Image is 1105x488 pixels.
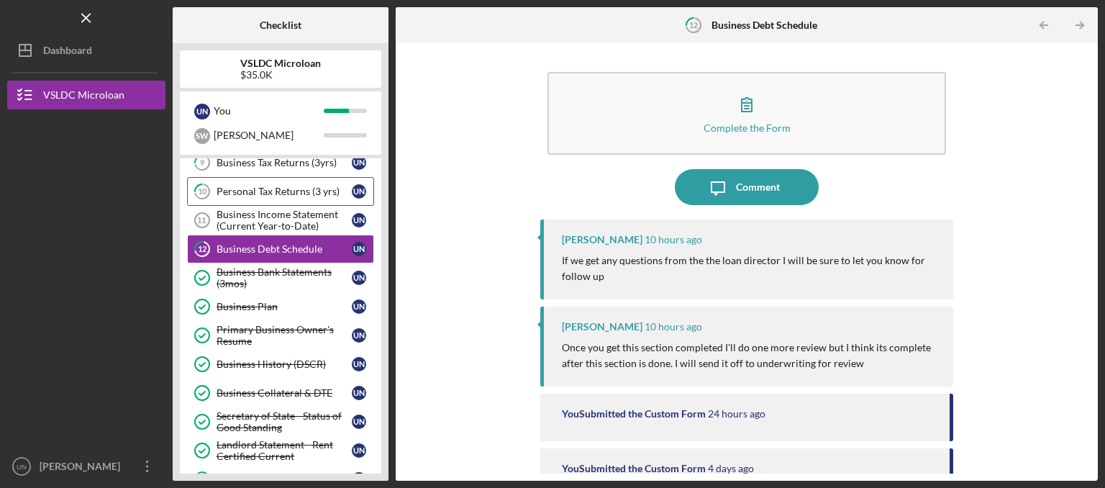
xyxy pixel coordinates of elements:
div: U N [352,357,366,371]
div: U N [352,443,366,458]
p: Once you get this section completed I'll do one more review but I think its complete after this s... [562,340,939,372]
a: Business Bank Statements (3mos)UN [187,263,374,292]
div: U N [352,242,366,256]
div: U N [352,299,366,314]
div: Business Collateral & DTE [217,387,352,399]
div: $35.0K [240,69,321,81]
tspan: 9 [200,158,205,168]
b: Checklist [260,19,301,31]
div: U N [352,328,366,343]
div: U N [352,184,366,199]
div: U N [352,472,366,487]
b: Business Debt Schedule [711,19,817,31]
div: Business Plan [217,301,352,312]
button: Dashboard [7,36,165,65]
time: 2025-08-26 03:40 [645,321,702,333]
div: Business Debt Schedule [217,243,352,255]
div: [PERSON_NAME] [562,321,642,333]
time: 2025-08-22 02:35 [708,463,754,474]
button: UN[PERSON_NAME] [7,452,165,481]
a: 11Business Income Statement (Current Year-to-Date)UN [187,206,374,235]
div: VSLDC Microloan [43,81,124,113]
tspan: 10 [198,187,207,196]
a: Landlord Statement - Rent Certified CurrentUN [187,436,374,465]
div: S W [194,128,210,144]
div: Landlord Statement - Rent Certified Current [217,439,352,462]
div: Comment [736,169,780,205]
time: 2025-08-26 03:41 [645,234,702,245]
div: U N [352,415,366,429]
div: Business Tax Returns (3yrs) [217,157,352,168]
div: Business History (DSCR) [217,358,352,370]
div: Dashboard [43,36,92,68]
div: U N [352,271,366,285]
tspan: 12 [689,20,698,30]
div: You Submitted the Custom Form [562,463,706,474]
button: Comment [675,169,819,205]
div: [PERSON_NAME] [562,234,642,245]
div: You [214,99,324,123]
div: Primary Business Owner's Resume [217,324,352,347]
a: 9Business Tax Returns (3yrs)UN [187,148,374,177]
text: UN [17,463,27,471]
a: Business History (DSCR)UN [187,350,374,379]
tspan: 11 [197,216,206,225]
div: Secretary of State - Status of Good Standing [217,410,352,433]
a: 12Business Debt ScheduleUN [187,235,374,263]
button: Complete the Form [547,72,946,155]
a: Business Collateral & DTEUN [187,379,374,407]
div: Complete the Form [704,122,791,133]
div: U N [194,104,210,119]
div: U N [352,386,366,400]
time: 2025-08-25 13:58 [708,408,765,420]
div: [PERSON_NAME] [214,123,324,148]
div: U N [352,155,366,170]
div: Personal Tax Returns (3 yrs) [217,186,352,197]
tspan: 12 [198,245,206,254]
button: VSLDC Microloan [7,81,165,109]
div: Business Income Statement (Current Year-to-Date) [217,209,352,232]
div: You Submitted the Custom Form [562,408,706,420]
div: Business Bank Statements (3mos) [217,266,352,289]
p: If we get any questions from the the loan director I will be sure to let you know for follow up [562,253,939,285]
b: VSLDC Microloan [240,58,321,69]
a: Secretary of State - Status of Good StandingUN [187,407,374,436]
a: Primary Business Owner's ResumeUN [187,321,374,350]
a: 10Personal Tax Returns (3 yrs)UN [187,177,374,206]
div: U N [352,213,366,227]
a: Business PlanUN [187,292,374,321]
div: [PERSON_NAME] [36,452,129,484]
